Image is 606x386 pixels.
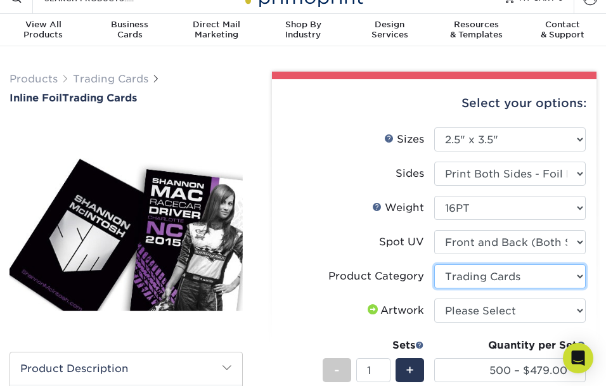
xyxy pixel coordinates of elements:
[87,20,174,40] div: Cards
[433,20,520,30] span: Resources
[173,20,260,30] span: Direct Mail
[10,92,243,104] a: Inline FoilTrading Cards
[87,20,174,30] span: Business
[365,303,424,318] div: Artwork
[10,92,62,104] span: Inline Foil
[433,14,520,48] a: Resources& Templates
[10,92,243,104] h1: Trading Cards
[396,166,424,181] div: Sides
[323,338,424,353] div: Sets
[173,14,260,48] a: Direct MailMarketing
[173,20,260,40] div: Marketing
[10,73,58,85] a: Products
[379,235,424,250] div: Spot UV
[372,200,424,216] div: Weight
[346,20,433,40] div: Services
[334,361,340,380] span: -
[433,20,520,40] div: & Templates
[406,361,414,380] span: +
[563,343,593,373] div: Open Intercom Messenger
[260,20,347,30] span: Shop By
[346,14,433,48] a: DesignServices
[384,132,424,147] div: Sizes
[10,352,242,385] h2: Product Description
[519,20,606,30] span: Contact
[434,338,586,353] div: Quantity per Set
[3,347,108,382] iframe: Google Customer Reviews
[10,150,243,311] img: Inline Foil 01
[260,20,347,40] div: Industry
[519,20,606,40] div: & Support
[282,79,586,127] div: Select your options:
[260,14,347,48] a: Shop ByIndustry
[328,269,424,284] div: Product Category
[346,20,433,30] span: Design
[87,14,174,48] a: BusinessCards
[73,73,148,85] a: Trading Cards
[519,14,606,48] a: Contact& Support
